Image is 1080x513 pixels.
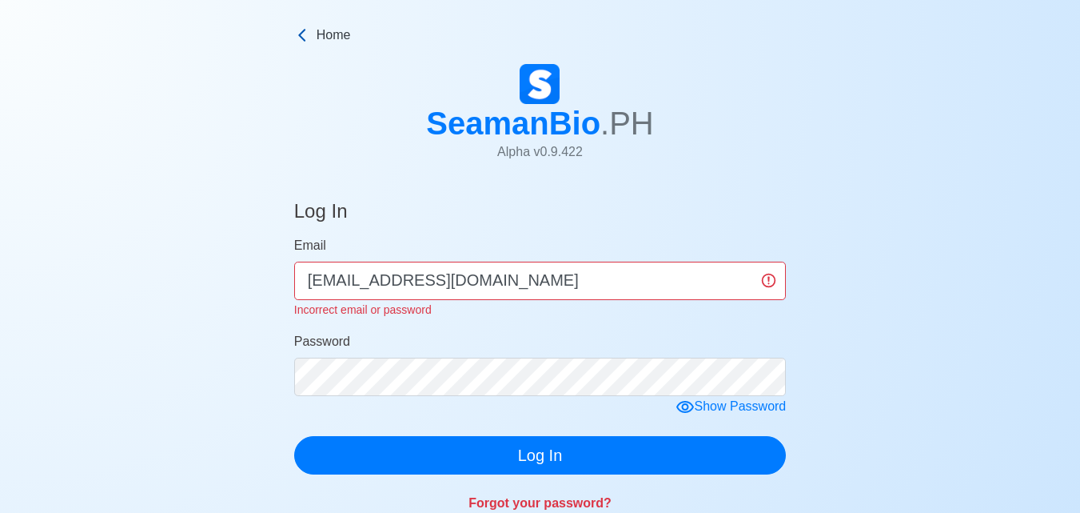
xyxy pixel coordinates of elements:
[675,397,787,417] div: Show Password
[294,238,326,252] span: Email
[294,303,432,316] small: Incorrect email or password
[294,436,787,475] button: Log In
[520,64,560,104] img: Logo
[294,26,787,45] a: Home
[317,26,351,45] span: Home
[468,496,612,510] a: Forgot your password?
[294,335,350,348] span: Password
[426,64,654,174] a: SeamanBio.PHAlpha v0.9.422
[600,106,654,141] span: .PH
[426,104,654,142] h1: SeamanBio
[294,262,787,300] input: Your email
[426,142,654,162] p: Alpha v 0.9.422
[294,200,348,230] h4: Log In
